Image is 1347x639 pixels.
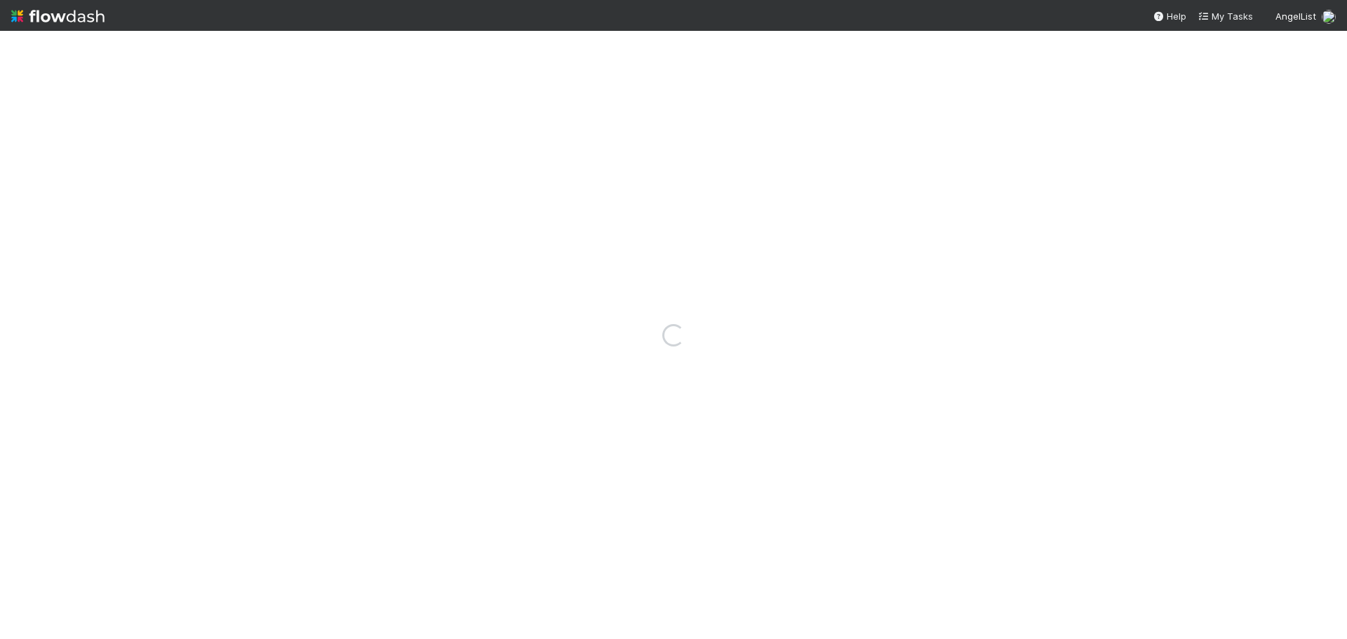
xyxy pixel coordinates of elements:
[1198,9,1253,23] a: My Tasks
[1153,9,1186,23] div: Help
[1198,11,1253,22] span: My Tasks
[11,4,105,28] img: logo-inverted-e16ddd16eac7371096b0.svg
[1275,11,1316,22] span: AngelList
[1322,10,1336,24] img: avatar_9ff82f50-05c7-4c71-8fc6-9a2e070af8b5.png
